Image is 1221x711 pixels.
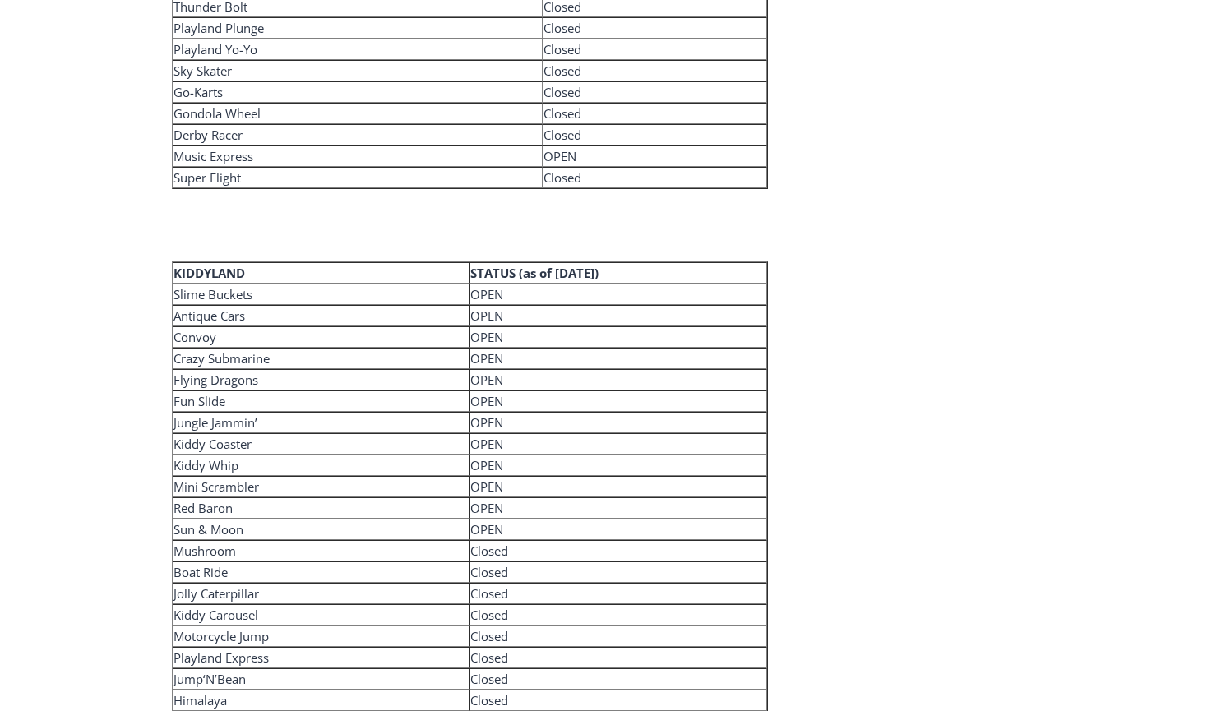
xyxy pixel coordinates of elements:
[469,647,767,668] td: Closed
[173,626,470,647] td: Motorcycle Jump
[469,540,767,561] td: Closed
[469,583,767,604] td: Closed
[469,433,767,455] td: OPEN
[173,17,543,39] td: Playland Plunge
[173,39,543,60] td: Playland Yo-Yo
[469,369,767,390] td: OPEN
[173,690,470,711] td: Himalaya
[543,124,767,145] td: Closed
[469,348,767,369] td: OPEN
[173,455,470,476] td: Kiddy Whip
[173,604,470,626] td: Kiddy Carousel
[395,159,797,205] a: Intern @ [DOMAIN_NAME]
[173,81,543,103] td: Go-Karts
[469,284,767,305] td: OPEN
[173,668,470,690] td: Jump‘N’Bean
[173,540,470,561] td: Mushroom
[543,17,767,39] td: Closed
[543,39,767,60] td: Closed
[543,81,767,103] td: Closed
[173,647,470,668] td: Playland Express
[469,668,767,690] td: Closed
[173,167,543,188] td: Super Flight
[173,145,543,167] td: Music Express
[469,455,767,476] td: OPEN
[173,519,470,540] td: Sun & Moon
[469,604,767,626] td: Closed
[173,348,470,369] td: Crazy Submarine
[543,167,767,188] td: Closed
[173,561,470,583] td: Boat Ride
[469,690,767,711] td: Closed
[469,519,767,540] td: OPEN
[173,265,245,281] strong: KIDDYLAND
[173,369,470,390] td: Flying Dragons
[173,412,470,433] td: Jungle Jammin’
[469,390,767,412] td: OPEN
[469,305,767,326] td: OPEN
[173,284,470,305] td: Slime Buckets
[173,583,470,604] td: Jolly Caterpillar
[173,103,543,124] td: Gondola Wheel
[469,326,767,348] td: OPEN
[469,626,767,647] td: Closed
[173,124,543,145] td: Derby Racer
[543,60,767,81] td: Closed
[543,145,767,167] td: OPEN
[470,265,599,281] strong: STATUS (as of [DATE])
[173,60,543,81] td: Sky Skater
[430,164,762,201] span: Intern @ [DOMAIN_NAME]
[173,433,470,455] td: Kiddy Coaster
[543,103,767,124] td: Closed
[469,497,767,519] td: OPEN
[173,305,470,326] td: Antique Cars
[469,476,767,497] td: OPEN
[173,476,470,497] td: Mini Scrambler
[173,497,470,519] td: Red Baron
[173,326,470,348] td: Convoy
[173,390,470,412] td: Fun Slide
[469,412,767,433] td: OPEN
[469,561,767,583] td: Closed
